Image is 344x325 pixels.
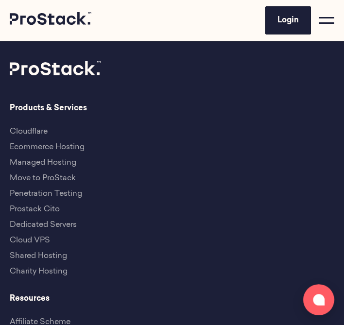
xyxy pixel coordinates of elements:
a: Dedicated Servers [10,221,77,229]
a: Ecommerce Hosting [10,143,85,151]
span: Products & Services [10,103,334,114]
a: Managed Hosting [10,159,76,167]
span: Resources [10,293,334,305]
a: Charity Hosting [10,268,68,275]
a: Cloud VPS [10,237,50,244]
span: Login [277,17,299,24]
a: Prostack Cito [10,205,60,213]
a: Move to ProStack [10,174,76,182]
a: Cloudflare [10,128,48,136]
button: Open chat window [303,284,334,315]
a: Penetration Testing [10,190,82,198]
a: Prostack logo [10,12,92,29]
a: Prostack logo [10,61,102,79]
a: Shared Hosting [10,252,67,260]
a: Login [265,6,311,34]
